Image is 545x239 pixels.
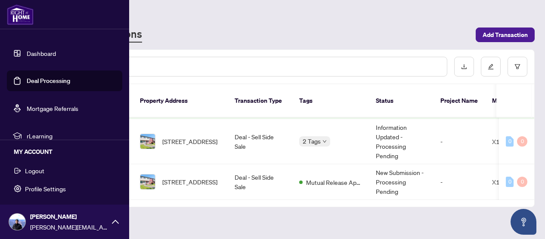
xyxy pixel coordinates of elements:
[369,164,434,200] td: New Submission - Processing Pending
[514,64,520,70] span: filter
[492,138,527,145] span: X12184999
[306,178,362,187] span: Mutual Release Approved
[481,57,501,77] button: edit
[228,84,292,118] th: Transaction Type
[476,28,535,42] button: Add Transaction
[14,147,122,156] h5: MY ACCOUNT
[454,57,474,77] button: download
[492,178,527,186] span: X12184999
[506,177,514,187] div: 0
[140,175,155,189] img: thumbnail-img
[7,163,122,178] button: Logout
[27,49,56,57] a: Dashboard
[30,222,108,232] span: [PERSON_NAME][EMAIL_ADDRESS][DOMAIN_NAME]
[511,209,536,235] button: Open asap
[133,84,228,118] th: Property Address
[162,137,217,146] span: [STREET_ADDRESS]
[322,139,327,144] span: down
[517,177,527,187] div: 0
[461,64,467,70] span: download
[27,131,116,141] span: rLearning
[434,164,485,200] td: -
[27,104,78,112] a: Mortgage Referrals
[25,182,66,196] span: Profile Settings
[369,119,434,164] td: Information Updated - Processing Pending
[25,164,44,178] span: Logout
[292,84,369,118] th: Tags
[140,134,155,149] img: thumbnail-img
[434,84,485,118] th: Project Name
[228,119,292,164] td: Deal - Sell Side Sale
[517,136,527,147] div: 0
[483,28,528,42] span: Add Transaction
[369,84,434,118] th: Status
[434,119,485,164] td: -
[228,164,292,200] td: Deal - Sell Side Sale
[162,177,217,187] span: [STREET_ADDRESS]
[506,136,514,147] div: 0
[27,77,70,85] a: Deal Processing
[303,136,321,146] span: 2 Tags
[508,57,527,77] button: filter
[7,181,122,196] button: Profile Settings
[488,64,494,70] span: edit
[9,214,25,230] img: Profile Icon
[485,84,537,118] th: MLS #
[30,212,108,221] span: [PERSON_NAME]
[7,4,34,25] img: logo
